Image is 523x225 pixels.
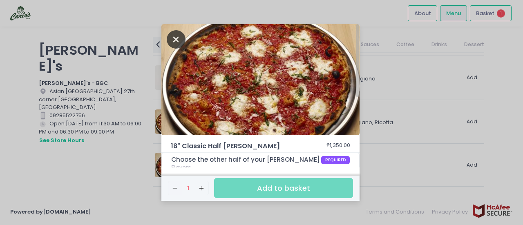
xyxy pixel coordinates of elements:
[171,156,321,163] span: Choose the other half of your [PERSON_NAME]
[167,35,186,43] button: Close
[326,141,350,151] div: ₱1,350.00
[161,24,360,135] img: 18" Classic Half Marge
[171,141,306,151] span: 18" Classic Half [PERSON_NAME]
[214,178,353,198] button: Add to basket
[171,164,350,171] div: Flavors
[321,156,350,164] span: REQUIRED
